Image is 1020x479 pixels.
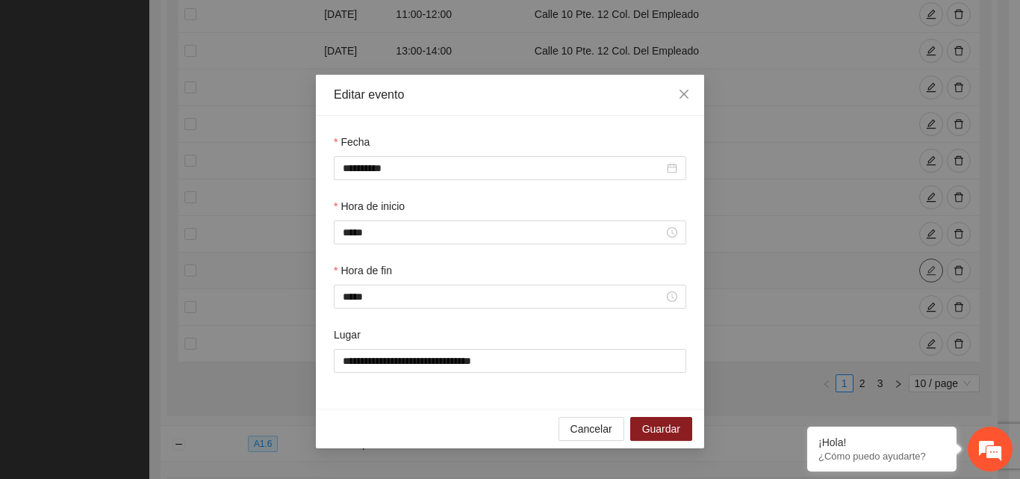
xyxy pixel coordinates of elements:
[664,75,704,115] button: Close
[245,7,281,43] div: Minimizar ventana de chat en vivo
[818,436,945,448] div: ¡Hola!
[334,262,392,279] label: Hora de fin
[818,451,945,462] p: ¿Cómo puedo ayudarte?
[559,417,624,441] button: Cancelar
[334,349,686,373] input: Lugar
[334,134,370,150] label: Fecha
[334,327,361,343] label: Lugar
[87,155,206,306] span: Estamos en línea.
[78,76,251,96] div: Chatee con nosotros ahora
[334,87,686,103] div: Editar evento
[678,88,690,100] span: close
[343,224,664,241] input: Hora de inicio
[642,421,680,437] span: Guardar
[630,417,692,441] button: Guardar
[343,160,664,176] input: Fecha
[7,320,284,372] textarea: Escriba su mensaje y pulse “Intro”
[343,288,664,305] input: Hora de fin
[570,421,612,437] span: Cancelar
[334,198,405,214] label: Hora de inicio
